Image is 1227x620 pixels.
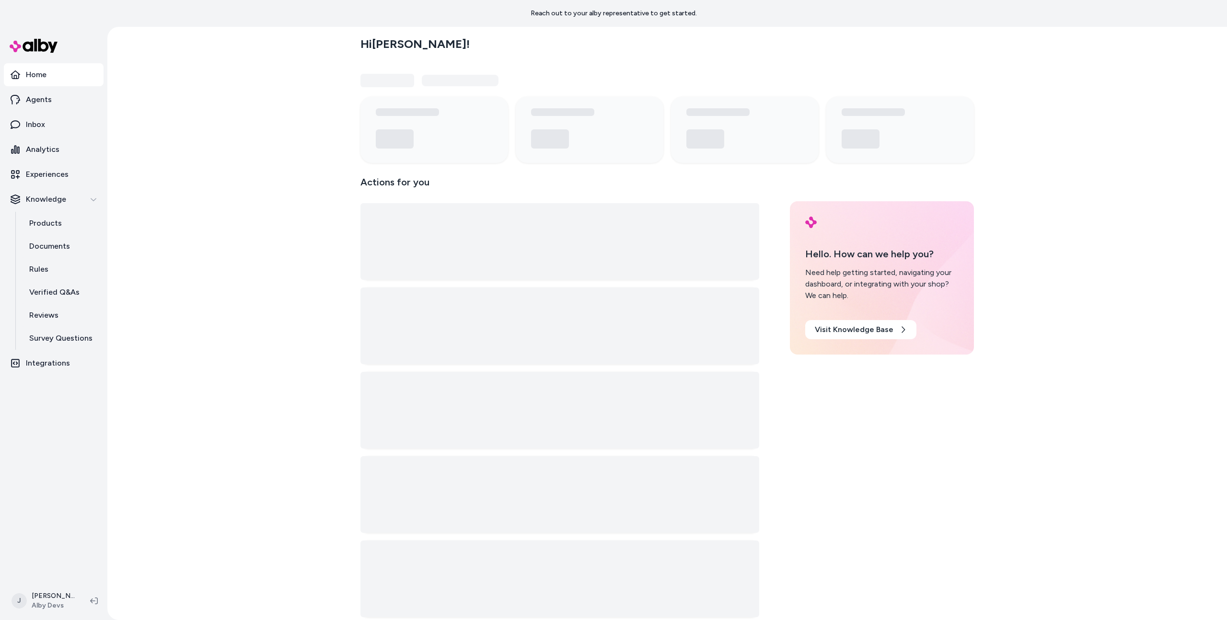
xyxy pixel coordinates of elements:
span: J [12,593,27,609]
span: Alby Devs [32,601,75,610]
a: Reviews [20,304,104,327]
div: Need help getting started, navigating your dashboard, or integrating with your shop? We can help. [805,267,959,301]
p: [PERSON_NAME] [32,591,75,601]
a: Documents [20,235,104,258]
a: Survey Questions [20,327,104,350]
img: alby Logo [805,217,817,228]
p: Knowledge [26,194,66,205]
p: Home [26,69,46,80]
a: Verified Q&As [20,281,104,304]
p: Survey Questions [29,333,93,344]
a: Agents [4,88,104,111]
button: J[PERSON_NAME]Alby Devs [6,586,82,616]
p: Hello. How can we help you? [805,247,959,261]
a: Experiences [4,163,104,186]
p: Products [29,218,62,229]
p: Documents [29,241,70,252]
p: Agents [26,94,52,105]
p: Rules [29,264,48,275]
p: Actions for you [360,174,759,197]
a: Home [4,63,104,86]
p: Experiences [26,169,69,180]
p: Integrations [26,357,70,369]
p: Verified Q&As [29,287,80,298]
a: Integrations [4,352,104,375]
p: Reviews [29,310,58,321]
a: Inbox [4,113,104,136]
button: Knowledge [4,188,104,211]
a: Analytics [4,138,104,161]
p: Analytics [26,144,59,155]
p: Inbox [26,119,45,130]
a: Visit Knowledge Base [805,320,916,339]
a: Rules [20,258,104,281]
a: Products [20,212,104,235]
img: alby Logo [10,39,58,53]
p: Reach out to your alby representative to get started. [531,9,697,18]
h2: Hi [PERSON_NAME] ! [360,37,470,51]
